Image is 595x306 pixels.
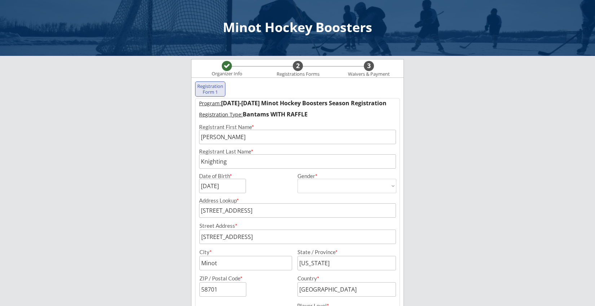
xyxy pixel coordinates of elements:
div: Date of Birth [199,173,236,179]
div: Registrations Forms [273,71,323,77]
u: Program: [199,100,221,107]
u: Registration Type: [199,111,243,118]
strong: [DATE]-[DATE] Minot Hockey Boosters Season Registration [221,99,387,107]
div: Waivers & Payment [344,71,394,77]
div: State / Province [297,249,387,255]
div: Street Address [199,223,396,229]
div: 2 [293,62,303,70]
div: Registrant Last Name [199,149,396,154]
div: Country [297,276,387,281]
strong: Bantams WITH RAFFLE [243,110,308,118]
div: Minot Hockey Boosters [7,21,588,34]
div: 3 [364,62,374,70]
div: Registrant First Name [199,124,396,130]
div: Address Lookup [199,198,396,203]
div: City [199,249,291,255]
div: Registration Form 1 [197,84,224,95]
input: Street, City, Province/State [199,203,396,218]
div: ZIP / Postal Code [199,276,291,281]
div: Organizer Info [207,71,247,77]
div: Gender [297,173,396,179]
